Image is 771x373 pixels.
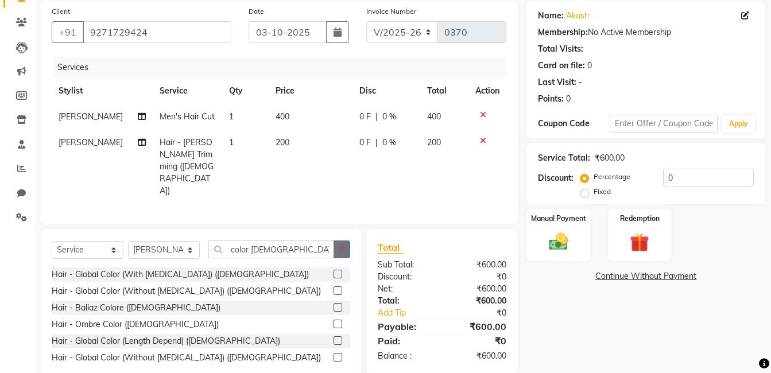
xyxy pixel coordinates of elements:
[222,78,269,104] th: Qty
[442,334,515,348] div: ₹0
[543,231,574,252] img: _cash.svg
[359,111,371,123] span: 0 F
[538,93,564,105] div: Points:
[427,137,441,147] span: 200
[538,26,588,38] div: Membership:
[722,115,755,133] button: Apply
[276,137,289,147] span: 200
[83,21,231,43] input: Search by Name/Mobile/Email/Code
[369,320,442,333] div: Payable:
[52,352,321,364] div: Hair - Global Color (Without [MEDICAL_DATA]) ([DEMOGRAPHIC_DATA])
[378,242,404,254] span: Total
[375,137,378,149] span: |
[454,307,515,319] div: ₹0
[610,115,718,133] input: Enter Offer / Coupon Code
[52,78,153,104] th: Stylist
[442,320,515,333] div: ₹600.00
[468,78,506,104] th: Action
[538,172,574,184] div: Discount:
[52,285,321,297] div: Hair - Global Color (Without [MEDICAL_DATA]) ([DEMOGRAPHIC_DATA])
[369,334,442,348] div: Paid:
[366,6,416,17] label: Invoice Number
[538,118,610,130] div: Coupon Code
[538,152,590,164] div: Service Total:
[587,60,592,72] div: 0
[420,78,468,104] th: Total
[59,111,123,122] span: [PERSON_NAME]
[529,270,763,282] a: Continue Without Payment
[595,152,625,164] div: ₹600.00
[229,111,234,122] span: 1
[442,271,515,283] div: ₹0
[160,137,214,196] span: Hair - [PERSON_NAME] Trimming ([DEMOGRAPHIC_DATA])
[52,269,309,281] div: Hair - Global Color (With [MEDICAL_DATA]) ([DEMOGRAPHIC_DATA])
[538,60,585,72] div: Card on file:
[382,111,396,123] span: 0 %
[369,283,442,295] div: Net:
[59,137,123,147] span: [PERSON_NAME]
[369,271,442,283] div: Discount:
[369,295,442,307] div: Total:
[442,283,515,295] div: ₹600.00
[442,350,515,362] div: ₹600.00
[538,10,564,22] div: Name:
[375,111,378,123] span: |
[229,137,234,147] span: 1
[566,93,571,105] div: 0
[442,295,515,307] div: ₹600.00
[538,43,583,55] div: Total Visits:
[276,111,289,122] span: 400
[352,78,420,104] th: Disc
[208,240,334,258] input: Search or Scan
[594,172,630,182] label: Percentage
[369,350,442,362] div: Balance :
[624,231,655,254] img: _gift.svg
[369,259,442,271] div: Sub Total:
[53,57,515,78] div: Services
[442,259,515,271] div: ₹600.00
[579,76,582,88] div: -
[52,335,280,347] div: Hair - Global Color (Length Depend) ([DEMOGRAPHIC_DATA])
[249,6,264,17] label: Date
[153,78,222,104] th: Service
[620,213,660,224] label: Redemption
[160,111,215,122] span: Men's Hair Cut
[369,307,454,319] a: Add Tip
[359,137,371,149] span: 0 F
[594,187,611,197] label: Fixed
[382,137,396,149] span: 0 %
[52,21,84,43] button: +91
[538,76,576,88] div: Last Visit:
[52,318,219,331] div: Hair - Ombre Color ([DEMOGRAPHIC_DATA])
[538,26,754,38] div: No Active Membership
[52,6,70,17] label: Client
[531,213,586,224] label: Manual Payment
[269,78,352,104] th: Price
[566,10,589,22] a: Akash
[52,302,220,314] div: Hair - Baliaz Colore ([DEMOGRAPHIC_DATA])
[427,111,441,122] span: 400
